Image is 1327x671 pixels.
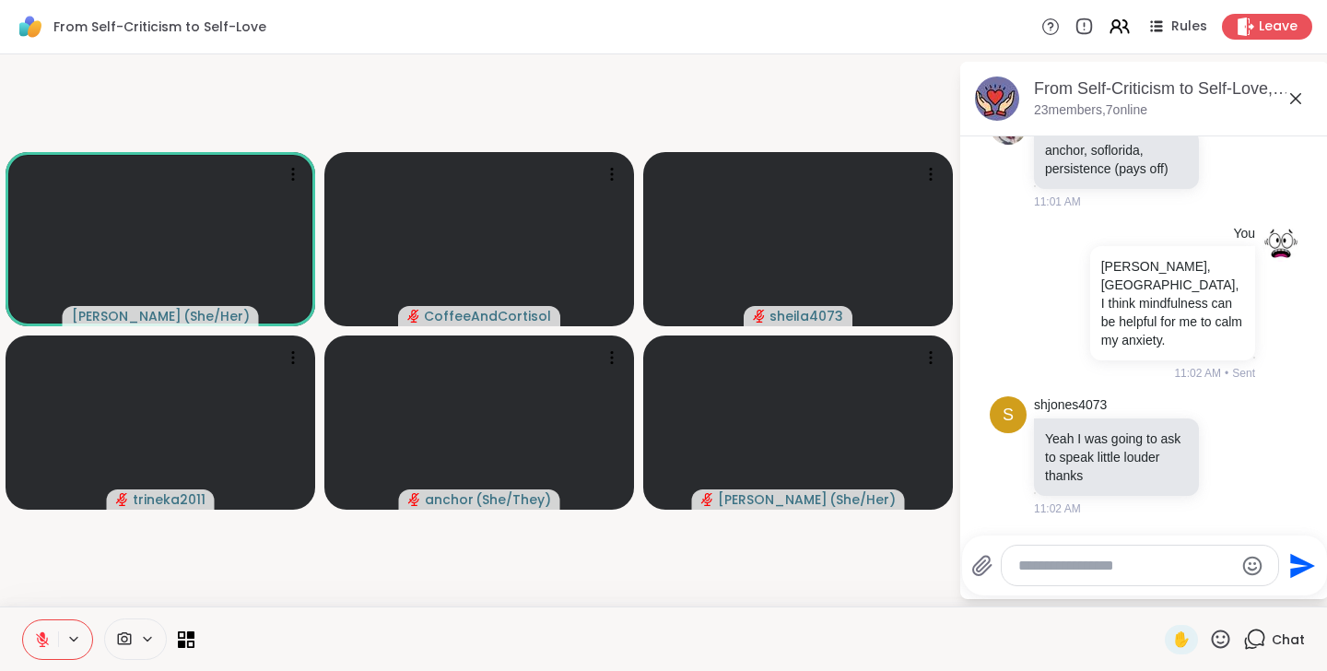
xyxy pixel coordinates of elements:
[769,307,843,325] span: sheila4073
[1232,365,1255,382] span: Sent
[1272,630,1305,649] span: Chat
[72,307,182,325] span: [PERSON_NAME]
[1279,545,1321,586] button: Send
[829,490,896,509] span: ( She/Her )
[476,490,551,509] span: ( She/They )
[408,493,421,506] span: audio-muted
[975,77,1019,121] img: From Self-Criticism to Self-Love, Sep 14
[1034,101,1147,120] p: 23 members, 7 online
[1233,225,1255,243] h4: You
[1034,500,1081,517] span: 11:02 AM
[1034,194,1081,210] span: 11:01 AM
[53,18,266,36] span: From Self-Criticism to Self-Love
[1259,18,1298,36] span: Leave
[407,310,420,323] span: audio-muted
[15,11,46,42] img: ShareWell Logomark
[425,490,474,509] span: anchor
[1034,396,1107,415] a: shjones4073
[1045,430,1188,485] p: Yeah I was going to ask to speak little louder thanks
[1034,77,1314,100] div: From Self-Criticism to Self-Love, [DATE]
[1225,365,1228,382] span: •
[1101,257,1244,349] p: [PERSON_NAME], [GEOGRAPHIC_DATA], I think mindfulness can be helpful for me to calm my anxiety.
[718,490,828,509] span: [PERSON_NAME]
[701,493,714,506] span: audio-muted
[133,490,206,509] span: trineka2011
[753,310,766,323] span: audio-muted
[183,307,250,325] span: ( She/Her )
[1174,365,1221,382] span: 11:02 AM
[1172,629,1191,651] span: ✋
[1003,403,1014,428] span: s
[1045,141,1188,178] p: anchor, soflorida, persistence (pays off)
[1018,557,1233,575] textarea: Type your message
[1262,225,1299,262] img: https://sharewell-space-live.sfo3.digitaloceanspaces.com/user-generated/4ce7061a-bc4c-485c-875e-d...
[1241,555,1263,577] button: Emoji picker
[424,307,551,325] span: CoffeeAndCortisol
[116,493,129,506] span: audio-muted
[1171,18,1207,36] span: Rules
